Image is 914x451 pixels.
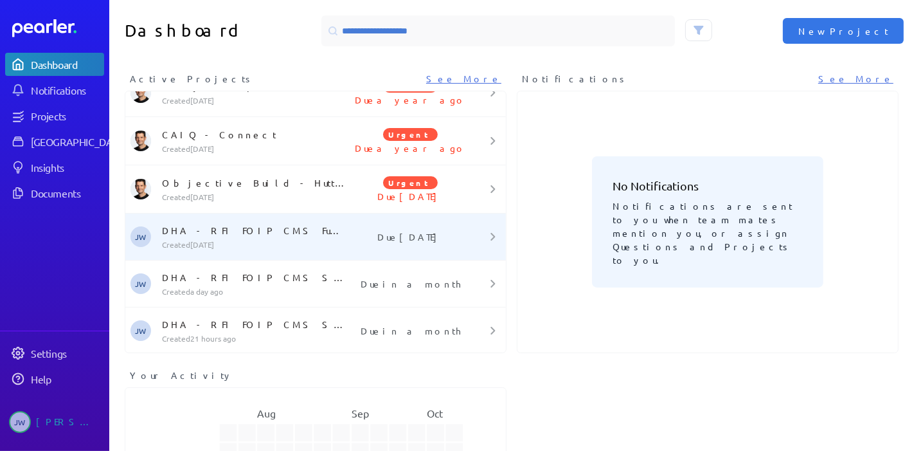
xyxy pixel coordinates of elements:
img: James Layton [130,179,151,199]
p: Due in a month [347,324,474,337]
span: Jeremy Williams [130,273,151,294]
a: See More [426,72,501,86]
span: Your Activity [130,369,233,382]
div: [PERSON_NAME] [36,411,100,433]
a: See More [818,72,893,86]
p: DHA - RFI FOIP CMS Solution Information [162,318,347,331]
a: Settings [5,342,104,365]
div: Settings [31,347,103,360]
div: Insights [31,161,103,174]
a: Projects [5,104,104,127]
p: DHA - RFI FOIP CMS Functional Requirements [162,224,347,237]
span: Jeremy Williams [130,226,151,247]
div: [GEOGRAPHIC_DATA] [31,135,127,148]
p: CAIQ - Connect [162,128,347,141]
h3: No Notifications [613,177,803,194]
text: Oct [427,407,444,419]
span: Urgent [383,176,438,189]
p: Created 21 hours ago [162,333,347,344]
a: Help [5,367,104,391]
p: Created [DATE] [162,192,347,202]
div: Help [31,373,103,385]
p: DHA - RFI FOIP CMS Security Requirements [162,271,347,284]
span: Jeremy Williams [130,320,151,341]
a: JW[PERSON_NAME] [5,406,104,438]
a: Dashboard [12,19,104,37]
p: Notifications are sent to you when team mates mention you, or assign Questions and Projects to you. [613,194,803,267]
span: Jeremy Williams [9,411,31,433]
p: Created [DATE] [162,143,347,154]
p: Created a day ago [162,286,347,297]
span: Active Projects [130,72,255,86]
p: Due a year ago [347,142,474,154]
a: Notifications [5,78,104,102]
span: Notifications [522,72,629,86]
h1: Dashboard [125,15,310,46]
a: Insights [5,156,104,179]
div: Notifications [31,84,103,97]
p: Objective Build - Hutt City Council [162,176,347,189]
a: Documents [5,181,104,205]
p: Due a year ago [347,93,474,106]
p: Due in a month [347,277,474,290]
p: Created [DATE] [162,239,347,250]
a: [GEOGRAPHIC_DATA] [5,130,104,153]
img: James Layton [130,131,151,151]
div: Documents [31,187,103,199]
span: New Project [798,24,888,37]
p: Created [DATE] [162,95,347,106]
a: Dashboard [5,53,104,76]
img: James Layton [130,82,151,103]
p: Due [DATE] [347,190,474,203]
text: Sep [352,407,369,419]
div: Dashboard [31,58,103,71]
button: New Project [783,18,904,44]
p: Due [DATE] [347,230,474,243]
span: Urgent [383,128,438,141]
div: Projects [31,109,103,122]
text: Aug [257,407,276,419]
